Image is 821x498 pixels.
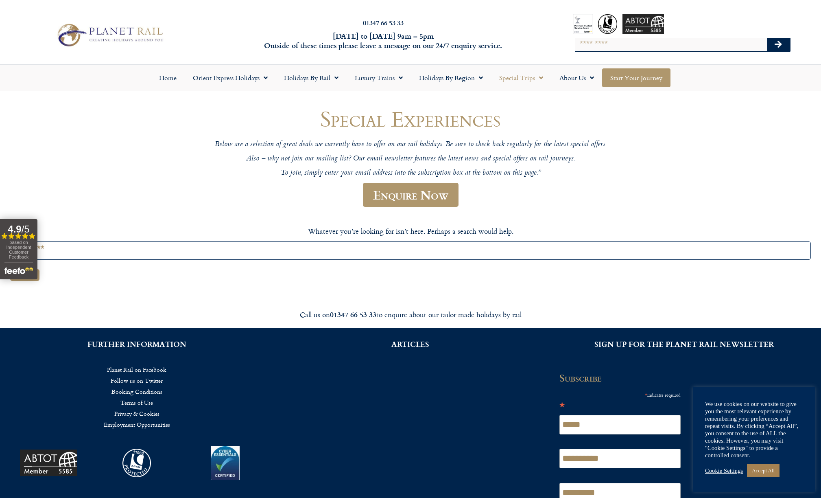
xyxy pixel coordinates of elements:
a: Privacy & Cookies [12,408,262,419]
h2: ARTICLES [286,340,535,348]
nav: Menu [4,68,817,87]
h2: SIGN UP FOR THE PLANET RAIL NEWSLETTER [559,340,809,348]
div: indicates required [559,389,681,399]
a: Special Trips [491,68,551,87]
p: Also – why not join our mailing list? Our email newsletter features the latest news and special o... [166,154,655,164]
h6: [DATE] to [DATE] 9am – 5pm Outside of these times please leave a message on our 24/7 enquiry serv... [221,31,545,50]
img: Planet Rail Train Holidays Logo [53,21,166,49]
strong: 01347 66 53 33 [330,309,376,320]
a: Home [151,68,185,87]
a: Luxury Trains [347,68,411,87]
p: Whatever you’re looking for isn’t here. Perhaps a search would help. [10,226,811,237]
h2: Subscribe [559,372,686,384]
a: Follow us on Twitter [12,375,262,386]
a: Enquire Now [363,183,459,207]
div: Call us on to enquire about our tailor made holidays by rail [183,310,638,319]
a: Holidays by Region [411,68,491,87]
a: Orient Express Holidays [185,68,276,87]
h1: Special Experiences [166,107,655,131]
button: Search [767,38,790,51]
a: Planet Rail on Facebook [12,364,262,375]
a: 01347 66 53 33 [363,18,404,27]
a: Booking Conditions [12,386,262,397]
nav: Menu [12,364,262,430]
a: About Us [551,68,602,87]
a: Terms of Use [12,397,262,408]
a: Employment Opportunities [12,419,262,430]
p: To join, simply enter your email address into the subscription box at the bottom on this page.” [166,169,655,178]
h2: FURTHER INFORMATION [12,340,262,348]
p: Below are a selection of great deals we currently have to offer on our rail holidays. Be sure to ... [166,140,655,149]
div: We use cookies on our website to give you the most relevant experience by remembering your prefer... [705,400,803,459]
a: Accept All [747,464,780,477]
a: Holidays by Rail [276,68,347,87]
a: Cookie Settings [705,467,743,474]
a: Start your Journey [602,68,670,87]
